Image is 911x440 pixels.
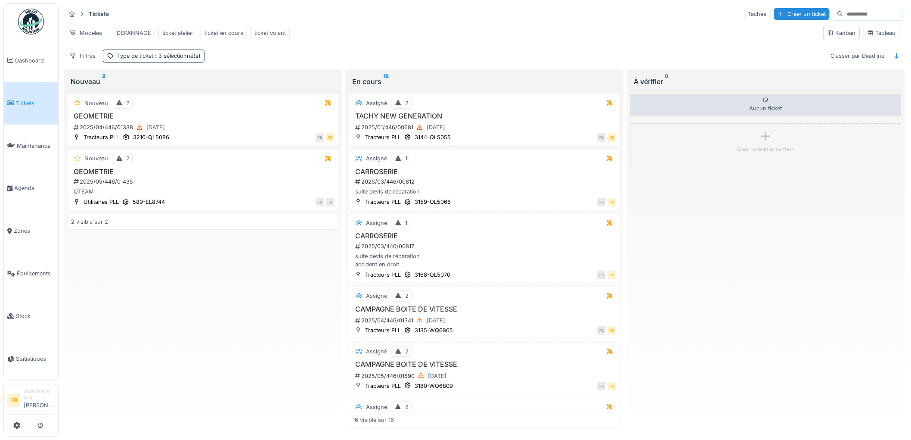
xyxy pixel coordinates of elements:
div: Tâches [744,8,771,20]
a: FB Gestionnaire local[PERSON_NAME] [7,388,55,415]
div: 2 [405,347,409,356]
div: Tracteurs PLL [84,133,119,141]
div: Assigné [366,347,387,356]
div: 3144-QL5055 [415,133,451,141]
div: 2 visible sur 2 [71,218,108,226]
div: 1 [405,154,407,162]
h3: GEOMETRIE [71,168,335,176]
div: 3180-WQ6809 [415,382,453,390]
div: En cours [352,76,617,87]
div: Tracteurs PLL [365,198,401,206]
strong: Tickets [85,10,112,18]
div: Gestionnaire local [24,388,55,401]
span: Zones [14,227,55,235]
div: FB [597,198,606,206]
div: 2 [405,292,409,300]
div: 2 [405,403,409,411]
div: ticket volant [254,29,286,37]
div: Tracteurs PLL [365,382,401,390]
span: : 3 sélectionné(s) [153,53,201,59]
h3: TACHY NEW GENERATION [353,112,616,120]
div: 2025/05/446/01435 [73,178,335,186]
div: FB [607,271,616,279]
div: Assigné [366,154,387,162]
div: Tableau [867,29,896,37]
div: Classer par Deadline [827,50,889,62]
li: [PERSON_NAME] [24,388,55,413]
div: 2 [126,99,130,107]
div: 2025/03/446/00817 [354,242,616,250]
span: Dashboard [15,56,55,65]
div: ticket en cours [205,29,243,37]
div: 3168-QL5070 [415,271,450,279]
div: 3135-WQ6805 [415,326,453,334]
a: Maintenance [4,125,58,167]
div: FB [597,133,606,142]
a: Zones [4,210,58,253]
div: 2 [126,154,130,162]
span: Tickets [16,99,55,107]
a: Équipements [4,252,58,295]
div: FB [597,326,606,335]
div: 2025/03/446/00812 [354,178,616,186]
div: suite devis de réparation [353,187,616,196]
span: Agenda [14,184,55,192]
div: FB [607,133,616,142]
div: [DATE] [427,123,445,131]
a: Stock [4,295,58,337]
div: Assigné [366,292,387,300]
div: 3210-QL5086 [133,133,169,141]
div: FB [597,382,606,390]
div: 589-EL8744 [133,198,165,206]
a: Statistiques [4,337,58,380]
h3: CAMPAGNE BOITE DE VITESSE [353,305,616,313]
div: Nouveau [84,99,108,107]
h3: CARROSERIE [353,232,616,240]
span: Statistiques [16,355,55,363]
div: Nouveau [71,76,335,87]
div: FB [326,133,335,142]
div: Modèles [65,27,106,39]
div: Type de ticket [117,52,201,60]
div: FB [607,382,616,390]
sup: 16 [383,76,389,87]
div: Assigné [366,219,387,227]
a: Agenda [4,167,58,210]
li: FB [7,394,20,407]
div: 2025/05/446/01590 [354,371,616,381]
div: FB [316,133,324,142]
div: Assigné [366,403,387,411]
div: [DATE] [427,316,445,325]
div: À vérifier [634,76,898,87]
div: suite devis de réparation accident en droit [353,252,616,268]
div: Aucun ticket [630,94,902,116]
div: Assigné [366,99,387,107]
div: 2 [405,99,409,107]
div: 2025/01/446/00681 [354,122,616,133]
a: Tickets [4,82,58,125]
div: FB [607,326,616,335]
div: Tracteurs PLL [365,133,401,141]
sup: 0 [665,76,669,87]
div: FB [316,198,324,206]
span: Équipements [17,269,55,278]
div: Tracteurs PLL [365,271,401,279]
div: 2025/04/446/01338 [73,122,335,133]
div: 1 [405,219,407,227]
div: QTEAM [71,187,335,196]
h3: CAMPAGNE BOITE DE VITESSE [353,360,616,368]
div: Filtres [65,50,99,62]
span: Stock [16,312,55,320]
div: Créer un ticket [774,8,830,20]
div: Créer une intervention [737,145,795,153]
div: 3159-QL5066 [415,198,451,206]
div: [DATE] [146,123,165,131]
span: Maintenance [17,142,55,150]
div: Kanban [827,29,856,37]
div: DEPANNAGE [117,29,151,37]
div: Utilitaires PLL [84,198,119,206]
h3: CARROSERIE [353,168,616,176]
div: JH [326,198,335,206]
div: 16 visible sur 16 [353,415,394,424]
div: 2025/04/446/01341 [354,315,616,326]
